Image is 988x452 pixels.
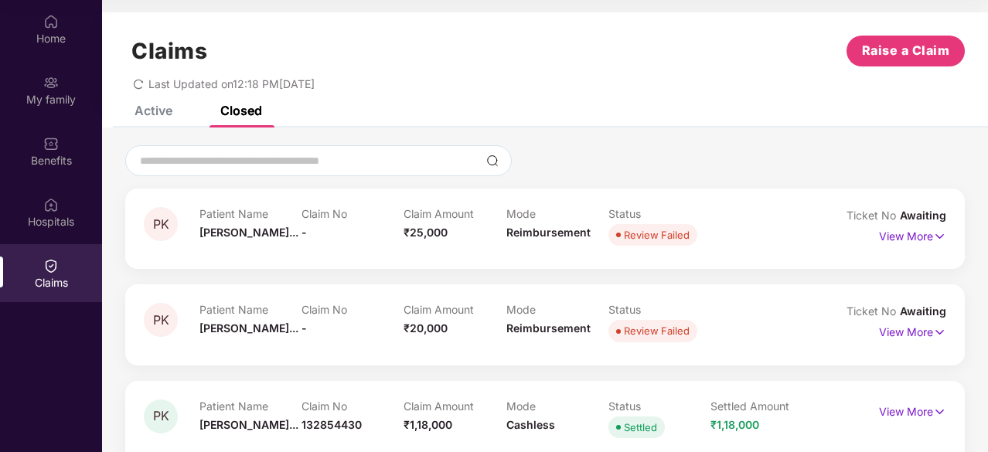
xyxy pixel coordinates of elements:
[506,226,591,239] span: Reimbursement
[608,303,710,316] p: Status
[199,207,302,220] p: Patient Name
[710,399,813,413] p: Settled Amount
[710,418,759,431] span: ₹1,18,000
[486,155,499,167] img: svg+xml;base64,PHN2ZyBpZD0iU2VhcmNoLTMyeDMyIiB4bWxucz0iaHR0cDovL3d3dy53My5vcmcvMjAwMC9zdmciIHdpZH...
[879,224,946,245] p: View More
[933,403,946,420] img: svg+xml;base64,PHN2ZyB4bWxucz0iaHR0cDovL3d3dy53My5vcmcvMjAwMC9zdmciIHdpZHRoPSIxNyIgaGVpZ2h0PSIxNy...
[624,420,657,435] div: Settled
[847,209,900,222] span: Ticket No
[153,410,169,423] span: PK
[404,207,506,220] p: Claim Amount
[43,75,59,90] img: svg+xml;base64,PHN2ZyB3aWR0aD0iMjAiIGhlaWdodD0iMjAiIHZpZXdCb3g9IjAgMCAyMCAyMCIgZmlsbD0ibm9uZSIgeG...
[43,258,59,274] img: svg+xml;base64,PHN2ZyBpZD0iQ2xhaW0iIHhtbG5zPSJodHRwOi8vd3d3LnczLm9yZy8yMDAwL3N2ZyIgd2lkdGg9IjIwIi...
[199,418,298,431] span: [PERSON_NAME]...
[862,41,950,60] span: Raise a Claim
[220,103,262,118] div: Closed
[506,207,608,220] p: Mode
[133,77,144,90] span: redo
[199,399,302,413] p: Patient Name
[148,77,315,90] span: Last Updated on 12:18 PM[DATE]
[302,399,404,413] p: Claim No
[153,218,169,231] span: PK
[900,209,946,222] span: Awaiting
[506,399,608,413] p: Mode
[506,303,608,316] p: Mode
[404,399,506,413] p: Claim Amount
[199,226,298,239] span: [PERSON_NAME]...
[135,103,172,118] div: Active
[199,303,302,316] p: Patient Name
[933,324,946,341] img: svg+xml;base64,PHN2ZyB4bWxucz0iaHR0cDovL3d3dy53My5vcmcvMjAwMC9zdmciIHdpZHRoPSIxNyIgaGVpZ2h0PSIxNy...
[404,226,448,239] span: ₹25,000
[302,303,404,316] p: Claim No
[879,399,946,420] p: View More
[404,418,452,431] span: ₹1,18,000
[624,227,690,243] div: Review Failed
[302,226,307,239] span: -
[131,38,207,64] h1: Claims
[624,323,690,338] div: Review Failed
[199,321,298,335] span: [PERSON_NAME]...
[506,321,591,335] span: Reimbursement
[879,320,946,341] p: View More
[43,14,59,29] img: svg+xml;base64,PHN2ZyBpZD0iSG9tZSIgeG1sbnM9Imh0dHA6Ly93d3cudzMub3JnLzIwMDAvc3ZnIiB3aWR0aD0iMjAiIG...
[302,321,307,335] span: -
[847,304,900,318] span: Ticket No
[900,304,946,318] span: Awaiting
[43,136,59,151] img: svg+xml;base64,PHN2ZyBpZD0iQmVuZWZpdHMiIHhtbG5zPSJodHRwOi8vd3d3LnczLm9yZy8yMDAwL3N2ZyIgd2lkdGg9Ij...
[153,314,169,327] span: PK
[608,207,710,220] p: Status
[302,207,404,220] p: Claim No
[404,303,506,316] p: Claim Amount
[608,399,710,413] p: Status
[302,418,362,431] span: 132854430
[847,36,965,66] button: Raise a Claim
[933,228,946,245] img: svg+xml;base64,PHN2ZyB4bWxucz0iaHR0cDovL3d3dy53My5vcmcvMjAwMC9zdmciIHdpZHRoPSIxNyIgaGVpZ2h0PSIxNy...
[506,418,555,431] span: Cashless
[43,197,59,212] img: svg+xml;base64,PHN2ZyBpZD0iSG9zcGl0YWxzIiB4bWxucz0iaHR0cDovL3d3dy53My5vcmcvMjAwMC9zdmciIHdpZHRoPS...
[404,321,448,335] span: ₹20,000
